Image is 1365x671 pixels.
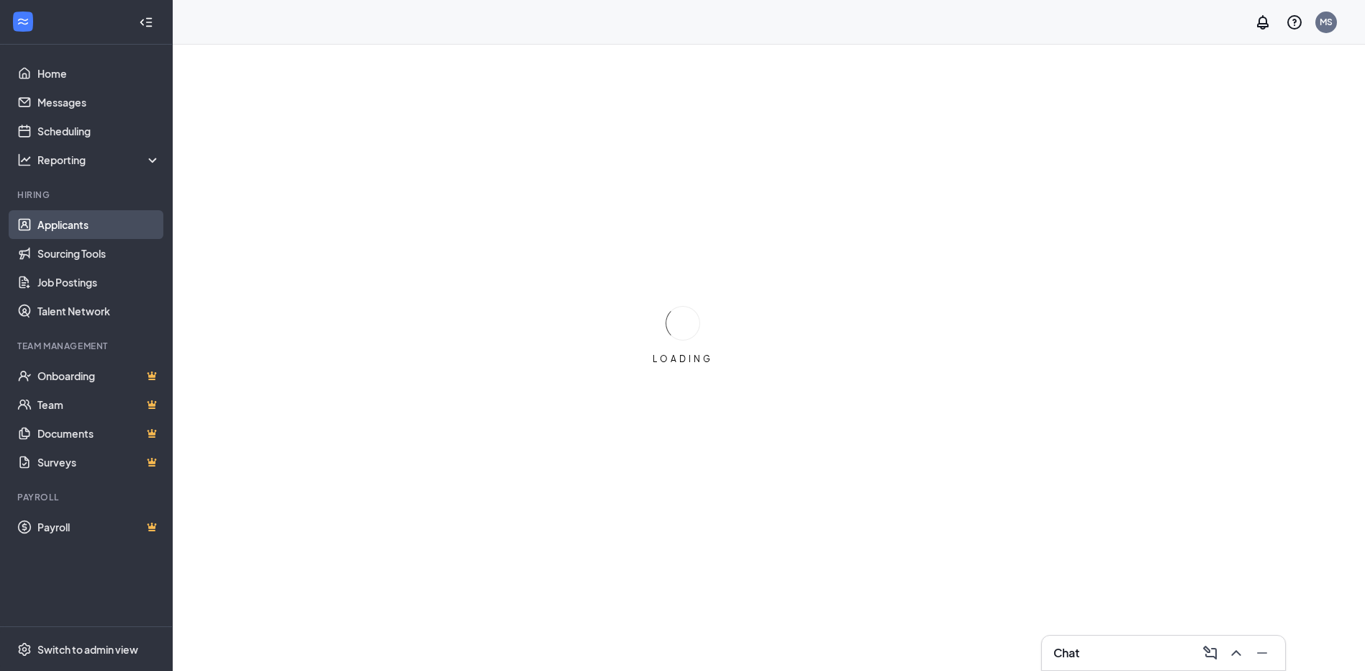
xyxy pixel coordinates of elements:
[17,340,158,352] div: Team Management
[1254,14,1271,31] svg: Notifications
[1053,645,1079,661] h3: Chat
[17,189,158,201] div: Hiring
[17,491,158,503] div: Payroll
[1320,16,1333,28] div: MS
[37,117,160,145] a: Scheduling
[1286,14,1303,31] svg: QuestionInfo
[37,419,160,448] a: DocumentsCrown
[17,153,32,167] svg: Analysis
[37,361,160,390] a: OnboardingCrown
[16,14,30,29] svg: WorkstreamLogo
[37,297,160,325] a: Talent Network
[37,59,160,88] a: Home
[37,642,138,657] div: Switch to admin view
[37,239,160,268] a: Sourcing Tools
[37,210,160,239] a: Applicants
[1199,641,1222,665] button: ComposeMessage
[37,448,160,477] a: SurveysCrown
[1251,641,1274,665] button: Minimize
[37,153,161,167] div: Reporting
[139,15,153,30] svg: Collapse
[17,642,32,657] svg: Settings
[1225,641,1248,665] button: ChevronUp
[37,390,160,419] a: TeamCrown
[37,513,160,541] a: PayrollCrown
[37,88,160,117] a: Messages
[647,353,719,365] div: LOADING
[1253,644,1271,662] svg: Minimize
[37,268,160,297] a: Job Postings
[1202,644,1219,662] svg: ComposeMessage
[1228,644,1245,662] svg: ChevronUp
